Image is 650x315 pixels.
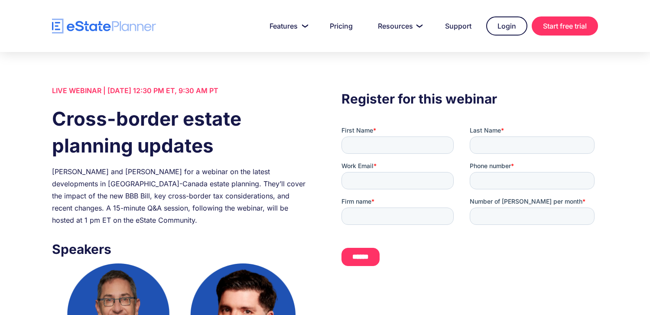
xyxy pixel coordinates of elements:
[319,17,363,35] a: Pricing
[486,16,527,36] a: Login
[259,17,315,35] a: Features
[52,105,309,159] h1: Cross-border estate planning updates
[367,17,430,35] a: Resources
[52,239,309,259] h3: Speakers
[435,17,482,35] a: Support
[532,16,598,36] a: Start free trial
[52,166,309,226] div: [PERSON_NAME] and [PERSON_NAME] for a webinar on the latest developments in [GEOGRAPHIC_DATA]-Can...
[52,19,156,34] a: home
[52,84,309,97] div: LIVE WEBINAR | [DATE] 12:30 PM ET, 9:30 AM PT
[341,89,598,109] h3: Register for this webinar
[341,126,598,273] iframe: Form 0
